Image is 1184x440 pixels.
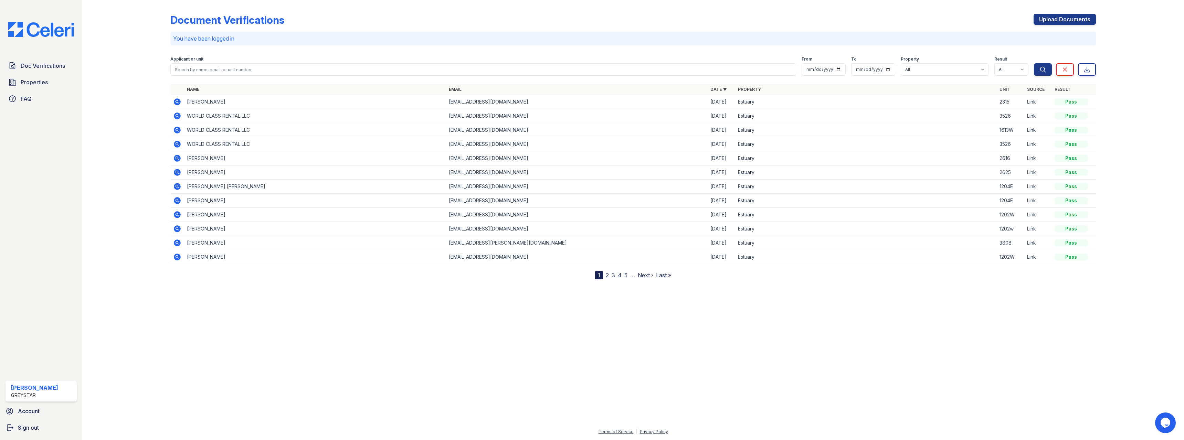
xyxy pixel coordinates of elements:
[184,194,446,208] td: [PERSON_NAME]
[1055,98,1088,105] div: Pass
[446,109,708,123] td: [EMAIL_ADDRESS][DOMAIN_NAME]
[446,151,708,165] td: [EMAIL_ADDRESS][DOMAIN_NAME]
[1055,254,1088,260] div: Pass
[170,63,796,76] input: Search by name, email, or unit number
[599,429,634,434] a: Terms of Service
[3,421,80,434] a: Sign out
[997,95,1024,109] td: 2315
[708,165,735,180] td: [DATE]
[735,208,997,222] td: Estuary
[997,208,1024,222] td: 1202W
[1155,412,1177,433] iframe: chat widget
[173,34,1093,43] p: You have been logged in
[184,222,446,236] td: [PERSON_NAME]
[997,222,1024,236] td: 1202w
[997,123,1024,137] td: 1613W
[446,208,708,222] td: [EMAIL_ADDRESS][DOMAIN_NAME]
[184,95,446,109] td: [PERSON_NAME]
[636,429,637,434] div: |
[446,236,708,250] td: [EMAIL_ADDRESS][PERSON_NAME][DOMAIN_NAME]
[735,95,997,109] td: Estuary
[997,180,1024,194] td: 1204E
[1055,155,1088,162] div: Pass
[997,250,1024,264] td: 1202W
[1024,250,1052,264] td: Link
[446,165,708,180] td: [EMAIL_ADDRESS][DOMAIN_NAME]
[656,272,671,279] a: Last »
[612,272,615,279] a: 3
[708,194,735,208] td: [DATE]
[618,272,622,279] a: 4
[446,137,708,151] td: [EMAIL_ADDRESS][DOMAIN_NAME]
[1000,87,1010,92] a: Unit
[997,165,1024,180] td: 2625
[11,392,58,399] div: Greystar
[1024,208,1052,222] td: Link
[735,194,997,208] td: Estuary
[708,137,735,151] td: [DATE]
[638,272,653,279] a: Next ›
[446,222,708,236] td: [EMAIL_ADDRESS][DOMAIN_NAME]
[606,272,609,279] a: 2
[1055,169,1088,176] div: Pass
[1024,236,1052,250] td: Link
[1055,183,1088,190] div: Pass
[446,123,708,137] td: [EMAIL_ADDRESS][DOMAIN_NAME]
[1055,239,1088,246] div: Pass
[184,109,446,123] td: WORLD CLASS RENTAL LLC
[170,14,284,26] div: Document Verifications
[187,87,199,92] a: Name
[735,151,997,165] td: Estuary
[3,22,80,37] img: CE_Logo_Blue-a8612792a0a2168367f1c8372b55b34899dd931a85d93a1a3d3e32e68fde9ad4.png
[446,180,708,194] td: [EMAIL_ADDRESS][DOMAIN_NAME]
[1055,141,1088,148] div: Pass
[184,137,446,151] td: WORLD CLASS RENTAL LLC
[735,123,997,137] td: Estuary
[851,56,857,62] label: To
[6,92,77,106] a: FAQ
[624,272,627,279] a: 5
[1024,222,1052,236] td: Link
[708,222,735,236] td: [DATE]
[708,208,735,222] td: [DATE]
[1055,197,1088,204] div: Pass
[184,236,446,250] td: [PERSON_NAME]
[708,236,735,250] td: [DATE]
[21,78,48,86] span: Properties
[1024,95,1052,109] td: Link
[708,180,735,194] td: [DATE]
[735,165,997,180] td: Estuary
[802,56,812,62] label: From
[708,123,735,137] td: [DATE]
[1027,87,1045,92] a: Source
[708,151,735,165] td: [DATE]
[449,87,462,92] a: Email
[170,56,203,62] label: Applicant or unit
[708,95,735,109] td: [DATE]
[1055,112,1088,119] div: Pass
[997,109,1024,123] td: 3526
[710,87,727,92] a: Date ▼
[3,404,80,418] a: Account
[595,271,603,279] div: 1
[738,87,761,92] a: Property
[1055,225,1088,232] div: Pass
[630,271,635,279] span: …
[184,250,446,264] td: [PERSON_NAME]
[735,180,997,194] td: Estuary
[735,109,997,123] td: Estuary
[994,56,1007,62] label: Result
[1024,165,1052,180] td: Link
[446,95,708,109] td: [EMAIL_ADDRESS][DOMAIN_NAME]
[997,236,1024,250] td: 3808
[1024,180,1052,194] td: Link
[18,423,39,432] span: Sign out
[997,151,1024,165] td: 2616
[184,123,446,137] td: WORLD CLASS RENTAL LLC
[446,250,708,264] td: [EMAIL_ADDRESS][DOMAIN_NAME]
[708,109,735,123] td: [DATE]
[1055,127,1088,133] div: Pass
[735,250,997,264] td: Estuary
[21,62,65,70] span: Doc Verifications
[1024,109,1052,123] td: Link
